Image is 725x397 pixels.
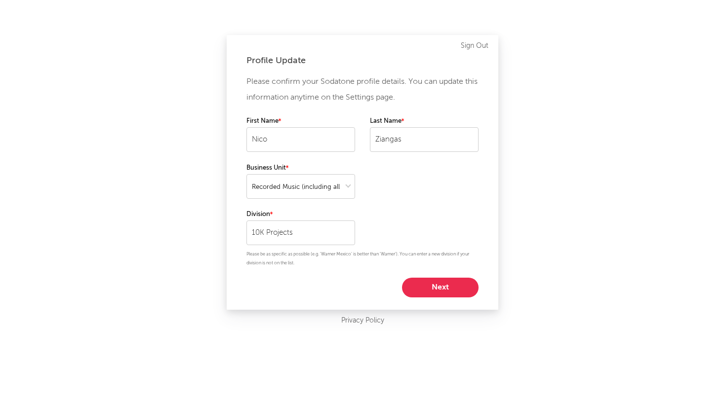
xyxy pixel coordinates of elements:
[402,278,479,297] button: Next
[246,250,479,268] p: Please be as specific as possible (e.g. 'Warner Mexico' is better than 'Warner'). You can enter a...
[246,209,355,220] label: Division
[246,115,355,127] label: First Name
[246,55,479,67] div: Profile Update
[370,127,479,152] input: Your last name
[246,74,479,106] p: Please confirm your Sodatone profile details. You can update this information anytime on the Sett...
[341,315,384,327] a: Privacy Policy
[246,127,355,152] input: Your first name
[246,162,355,174] label: Business Unit
[461,40,488,52] a: Sign Out
[370,115,479,127] label: Last Name
[246,220,355,245] input: Your division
